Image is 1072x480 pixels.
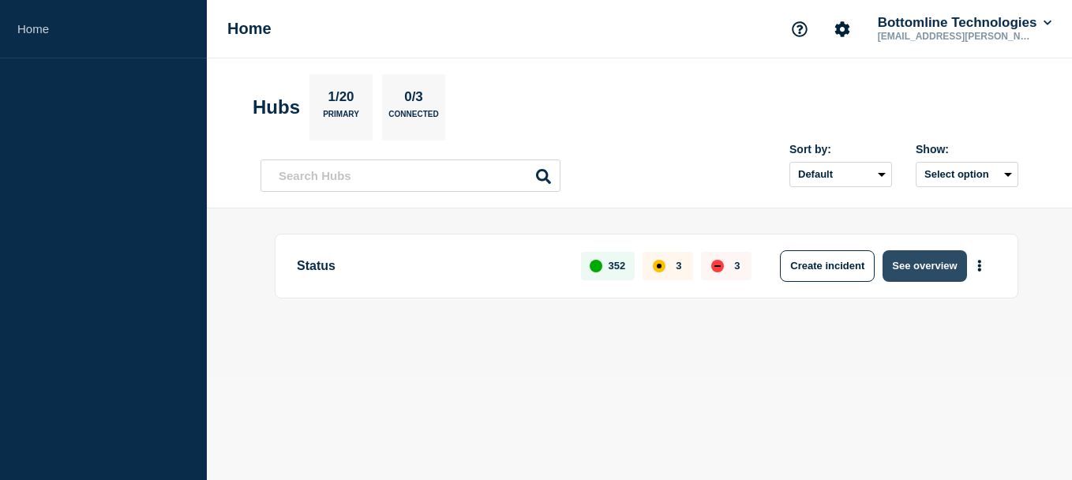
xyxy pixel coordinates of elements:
[653,260,665,272] div: affected
[711,260,724,272] div: down
[323,110,359,126] p: Primary
[875,15,1055,31] button: Bottomline Technologies
[916,162,1018,187] button: Select option
[609,260,626,272] p: 352
[783,13,816,46] button: Support
[590,260,602,272] div: up
[826,13,859,46] button: Account settings
[916,143,1018,156] div: Show:
[780,250,875,282] button: Create incident
[227,20,272,38] h1: Home
[297,250,563,282] p: Status
[676,260,681,272] p: 3
[253,96,300,118] h2: Hubs
[734,260,740,272] p: 3
[789,143,892,156] div: Sort by:
[875,31,1039,42] p: [EMAIL_ADDRESS][PERSON_NAME][DOMAIN_NAME]
[261,159,560,192] input: Search Hubs
[789,162,892,187] select: Sort by
[388,110,438,126] p: Connected
[969,251,990,280] button: More actions
[883,250,966,282] button: See overview
[322,89,360,110] p: 1/20
[399,89,429,110] p: 0/3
